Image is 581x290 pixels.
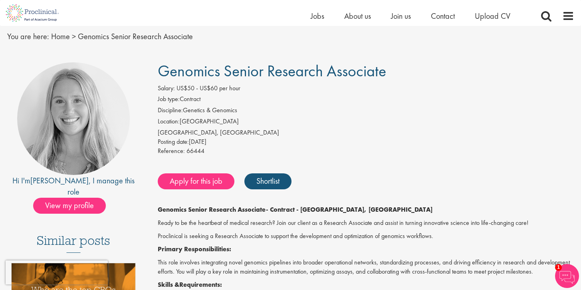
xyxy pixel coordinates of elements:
span: Genomics Senior Research Associate [78,31,193,42]
li: [GEOGRAPHIC_DATA] [158,117,574,128]
img: Chatbot [555,264,579,288]
a: Shortlist [244,173,291,189]
strong: Skills & [158,280,179,289]
label: Job type: [158,95,180,104]
label: Location: [158,117,180,126]
span: 66444 [186,147,204,155]
a: Join us [391,11,411,21]
label: Salary: [158,84,175,93]
span: Posting date: [158,137,189,146]
span: You are here: [7,31,49,42]
span: Genomics Senior Research Associate [158,61,386,81]
img: imeage of recruiter Shannon Briggs [17,62,130,175]
a: breadcrumb link [51,31,70,42]
a: Apply for this job [158,173,234,189]
span: 1 [555,264,562,271]
span: > [72,31,76,42]
a: Contact [431,11,455,21]
h3: Similar posts [37,234,110,253]
strong: Requirements: [179,280,222,289]
label: Discipline: [158,106,183,115]
li: Genetics & Genomics [158,106,574,117]
p: Ready to be the heartbeat of medical research? Join our client as a Research Associate and assist... [158,218,574,228]
p: Proclinical is seeking a Research Associate to support the development and optimization of genomi... [158,232,574,241]
li: Contract [158,95,574,106]
div: Hi I'm , I manage this role [7,175,140,198]
a: About us [344,11,371,21]
a: Upload CV [475,11,510,21]
div: [DATE] [158,137,574,147]
p: This role involves integrating novel genomics pipelines into broader operational networks, standa... [158,258,574,276]
a: Jobs [311,11,324,21]
div: [GEOGRAPHIC_DATA], [GEOGRAPHIC_DATA] [158,128,574,137]
strong: Primary Responsibilities: [158,245,231,253]
span: US$50 - US$60 per hour [176,84,240,92]
span: View my profile [33,198,106,214]
a: [PERSON_NAME] [30,175,89,186]
strong: - Contract - [GEOGRAPHIC_DATA], [GEOGRAPHIC_DATA] [266,205,432,214]
strong: Genomics Senior Research Associate [158,205,266,214]
a: View my profile [33,199,114,210]
label: Reference: [158,147,185,156]
iframe: reCAPTCHA [6,260,108,284]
